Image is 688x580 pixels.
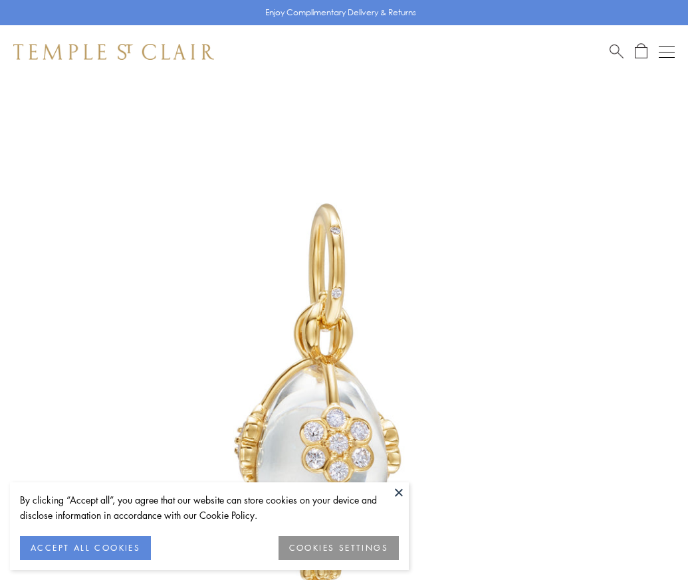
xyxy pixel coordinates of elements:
div: By clicking “Accept all”, you agree that our website can store cookies on your device and disclos... [20,492,399,523]
button: COOKIES SETTINGS [279,536,399,560]
button: ACCEPT ALL COOKIES [20,536,151,560]
button: Open navigation [659,44,675,60]
a: Open Shopping Bag [635,43,647,60]
p: Enjoy Complimentary Delivery & Returns [265,6,416,19]
a: Search [610,43,624,60]
img: Temple St. Clair [13,44,214,60]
